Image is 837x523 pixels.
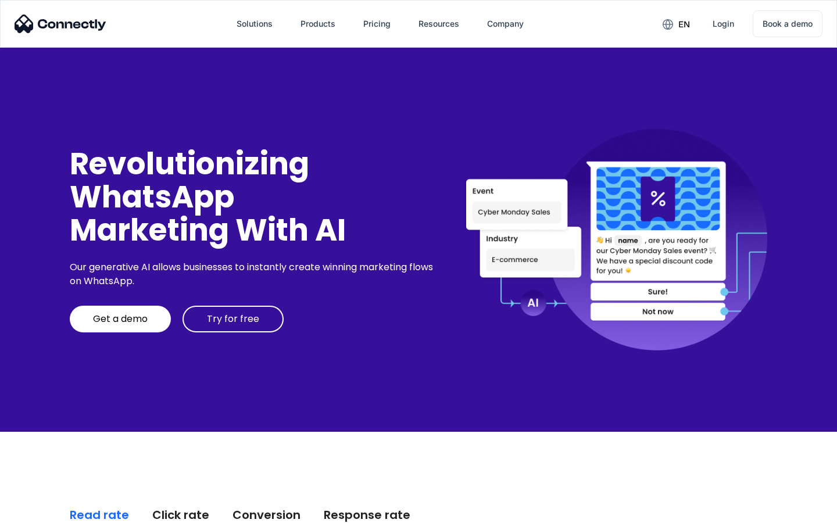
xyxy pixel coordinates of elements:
ul: Language list [23,503,70,519]
div: Read rate [70,507,129,523]
aside: Language selected: English [12,503,70,519]
div: Resources [419,16,459,32]
a: Try for free [183,306,284,332]
div: Login [713,16,734,32]
div: Pricing [363,16,391,32]
div: Our generative AI allows businesses to instantly create winning marketing flows on WhatsApp. [70,260,437,288]
div: Solutions [237,16,273,32]
div: en [678,16,690,33]
div: Response rate [324,507,410,523]
a: Pricing [354,10,400,38]
div: Revolutionizing WhatsApp Marketing With AI [70,147,437,247]
a: Login [703,10,743,38]
div: Conversion [233,507,301,523]
a: Book a demo [753,10,822,37]
div: Products [301,16,335,32]
div: Try for free [207,313,259,325]
div: Company [487,16,524,32]
div: Get a demo [93,313,148,325]
img: Connectly Logo [15,15,106,33]
a: Get a demo [70,306,171,332]
div: Click rate [152,507,209,523]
